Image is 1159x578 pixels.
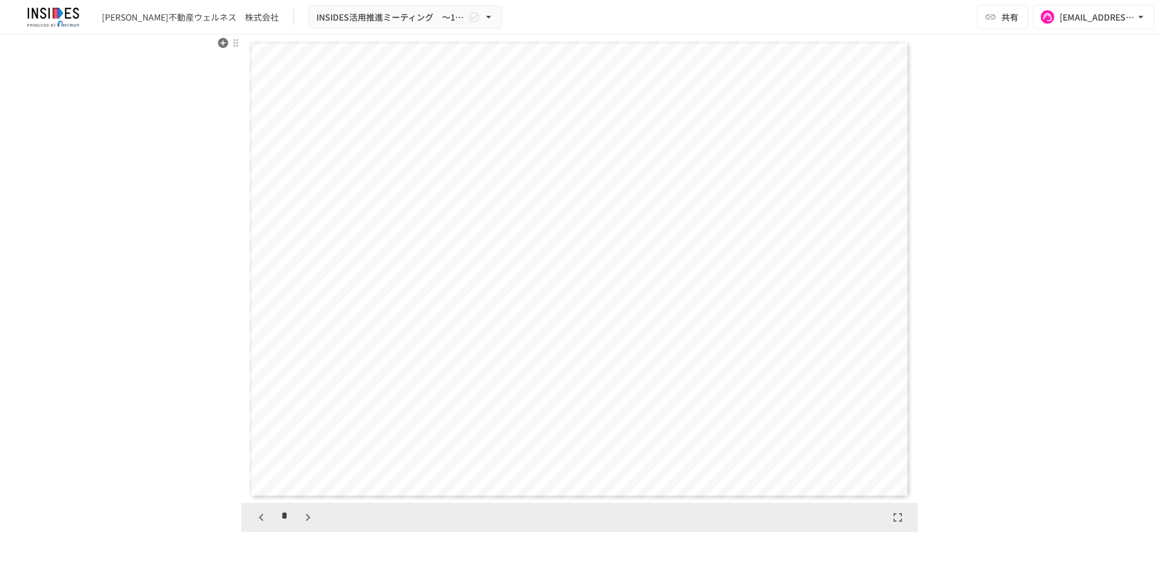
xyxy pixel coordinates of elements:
[977,5,1028,29] button: 共有
[1001,10,1018,24] span: 共有
[316,10,466,25] span: INSIDES活用推進ミーティング ～1回目～
[309,5,503,29] button: INSIDES活用推進ミーティング ～1回目～
[1033,5,1154,29] button: [EMAIL_ADDRESS][DOMAIN_NAME]
[102,11,279,24] div: [PERSON_NAME]不動産ウェルネス 株式会社
[241,36,918,503] div: Page 6
[15,7,92,27] img: JmGSPSkPjKwBq77AtHmwC7bJguQHJlCRQfAXtnx4WuV
[1060,10,1135,25] div: [EMAIL_ADDRESS][DOMAIN_NAME]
